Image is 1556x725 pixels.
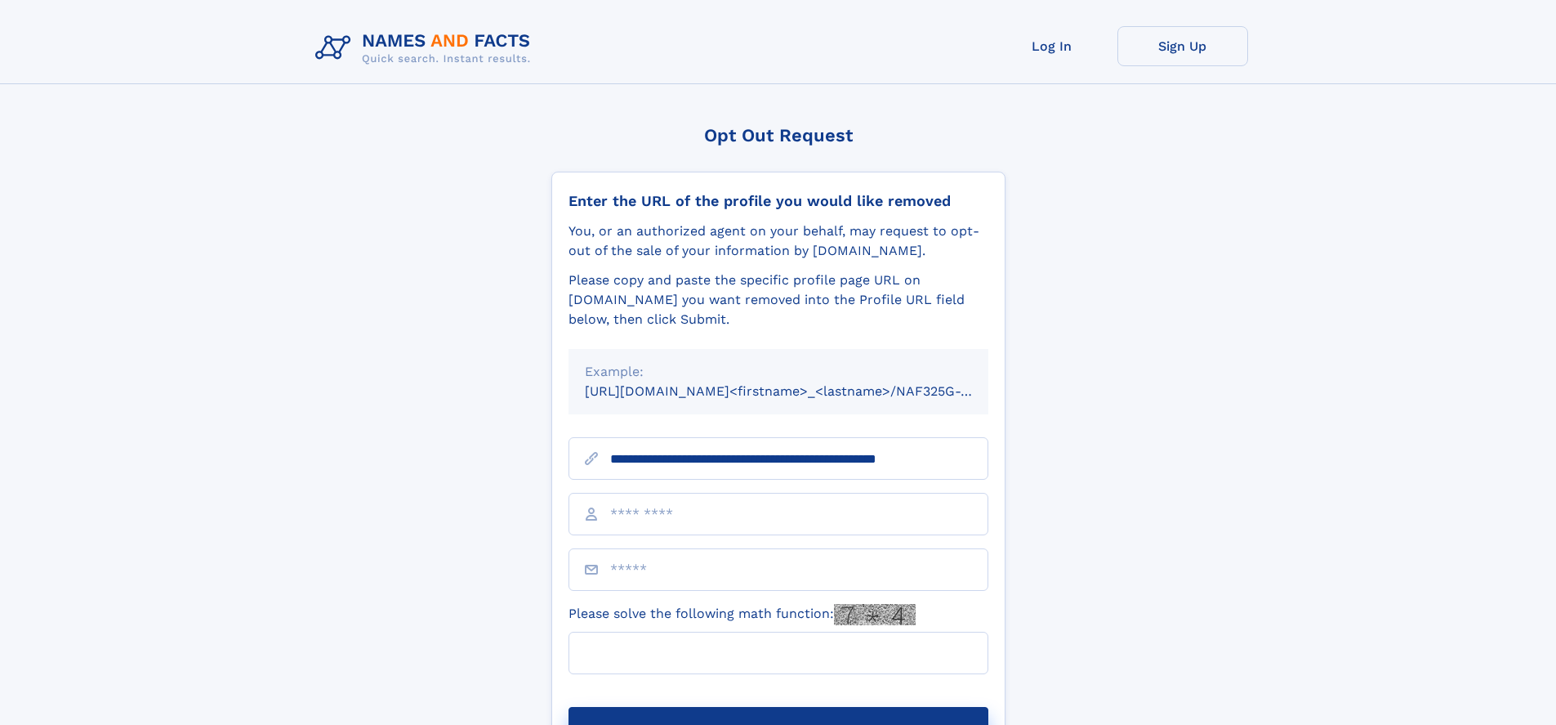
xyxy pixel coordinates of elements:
[568,604,916,625] label: Please solve the following math function:
[568,271,988,329] div: Please copy and paste the specific profile page URL on [DOMAIN_NAME] you want removed into the Pr...
[987,26,1117,66] a: Log In
[568,192,988,210] div: Enter the URL of the profile you would like removed
[551,125,1005,145] div: Opt Out Request
[309,26,544,70] img: Logo Names and Facts
[585,383,1019,399] small: [URL][DOMAIN_NAME]<firstname>_<lastname>/NAF325G-xxxxxxxx
[1117,26,1248,66] a: Sign Up
[585,362,972,382] div: Example:
[568,222,988,261] div: You, or an authorized agent on your behalf, may request to opt-out of the sale of your informatio...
